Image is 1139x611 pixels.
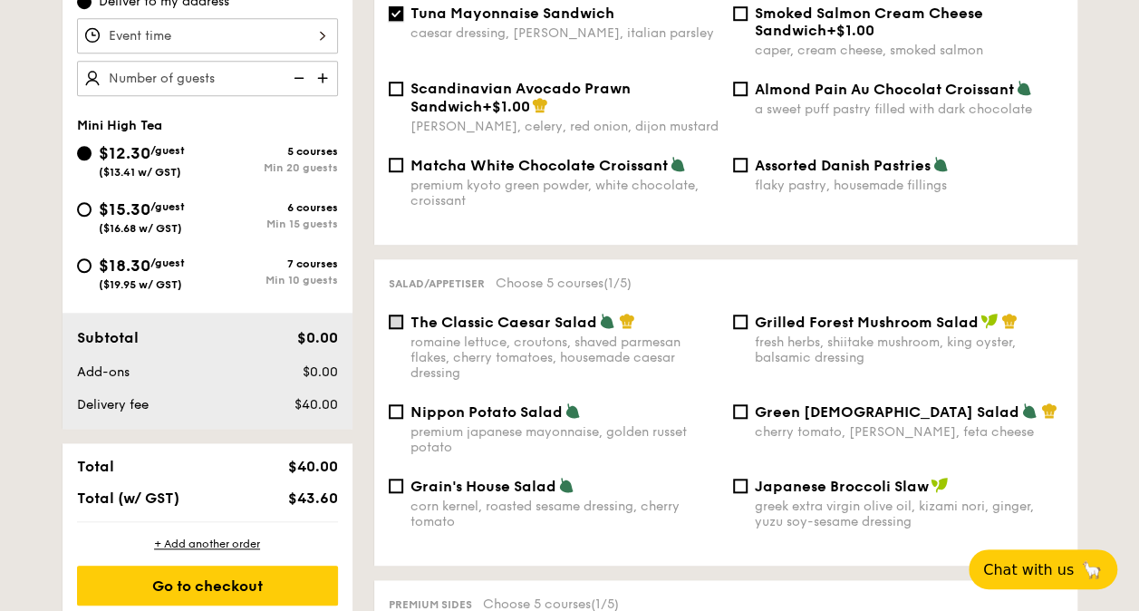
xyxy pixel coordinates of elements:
[733,6,748,21] input: Smoked Salmon Cream Cheese Sandwich+$1.00caper, cream cheese, smoked salmon
[77,258,92,273] input: $18.30/guest($19.95 w/ GST)7 coursesMin 10 guests
[389,158,403,172] input: Matcha White Chocolate Croissantpremium kyoto green powder, white chocolate, croissant
[99,222,182,235] span: ($16.68 w/ GST)
[755,178,1063,193] div: flaky pastry, housemade fillings
[410,25,719,41] div: caesar dressing, [PERSON_NAME], italian parsley
[77,490,179,507] span: Total (w/ GST)
[77,458,114,475] span: Total
[755,157,931,174] span: Assorted Danish Pastries
[733,315,748,329] input: Grilled Forest Mushroom Saladfresh herbs, shiitake mushroom, king oyster, balsamic dressing
[410,314,597,331] span: The Classic Caesar Salad
[150,257,185,269] span: /guest
[389,82,403,96] input: Scandinavian Avocado Prawn Sandwich+$1.00[PERSON_NAME], celery, red onion, dijon mustard
[284,61,311,95] img: icon-reduce.1d2dbef1.svg
[99,256,150,276] span: $18.30
[983,561,1074,578] span: Chat with us
[755,102,1063,117] div: a sweet puff pastry filled with dark chocolate
[296,329,337,346] span: $0.00
[77,329,139,346] span: Subtotal
[208,145,338,158] div: 5 courses
[410,403,563,421] span: Nippon Potato Salad
[410,478,556,495] span: Grain's House Salad
[389,404,403,419] input: Nippon Potato Saladpremium japanese mayonnaise, golden russet potato
[1001,313,1018,329] img: icon-chef-hat.a58ddaea.svg
[77,566,338,606] div: Go to checkout
[208,218,338,230] div: Min 15 guests
[755,424,1063,440] div: cherry tomato, [PERSON_NAME], feta cheese
[755,314,979,331] span: Grilled Forest Mushroom Salad
[619,313,635,329] img: icon-chef-hat.a58ddaea.svg
[755,335,1063,365] div: fresh herbs, shiitake mushroom, king oyster, balsamic dressing
[150,144,185,157] span: /guest
[410,178,719,209] div: premium kyoto green powder, white chocolate, croissant
[603,276,632,291] span: (1/5)
[99,199,150,219] span: $15.30
[755,5,983,39] span: Smoked Salmon Cream Cheese Sandwich
[208,201,338,214] div: 6 courses
[410,157,668,174] span: Matcha White Chocolate Croissant
[410,5,614,22] span: Tuna Mayonnaise Sandwich
[969,549,1117,589] button: Chat with us🦙
[287,490,337,507] span: $43.60
[77,202,92,217] input: $15.30/guest($16.68 w/ GST)6 coursesMin 15 guests
[77,146,92,160] input: $12.30/guest($13.41 w/ GST)5 coursesMin 20 guests
[389,479,403,493] input: Grain's House Saladcorn kernel, roasted sesame dressing, cherry tomato
[670,156,686,172] img: icon-vegetarian.fe4039eb.svg
[932,156,949,172] img: icon-vegetarian.fe4039eb.svg
[826,22,874,39] span: +$1.00
[389,598,472,611] span: Premium sides
[287,458,337,475] span: $40.00
[302,364,337,380] span: $0.00
[599,313,615,329] img: icon-vegetarian.fe4039eb.svg
[410,499,719,529] div: corn kernel, roasted sesame dressing, cherry tomato
[755,43,1063,58] div: caper, cream cheese, smoked salmon
[77,61,338,96] input: Number of guests
[1021,402,1038,419] img: icon-vegetarian.fe4039eb.svg
[389,315,403,329] input: The Classic Caesar Saladromaine lettuce, croutons, shaved parmesan flakes, cherry tomatoes, house...
[532,97,548,113] img: icon-chef-hat.a58ddaea.svg
[733,82,748,96] input: Almond Pain Au Chocolat Croissanta sweet puff pastry filled with dark chocolate
[77,537,338,551] div: + Add another order
[389,277,485,290] span: Salad/Appetiser
[733,479,748,493] input: Japanese Broccoli Slawgreek extra virgin olive oil, kizami nori, ginger, yuzu soy-sesame dressing
[77,18,338,53] input: Event time
[931,477,949,493] img: icon-vegan.f8ff3823.svg
[99,143,150,163] span: $12.30
[755,499,1063,529] div: greek extra virgin olive oil, kizami nori, ginger, yuzu soy-sesame dressing
[410,80,631,115] span: Scandinavian Avocado Prawn Sandwich
[1081,559,1103,580] span: 🦙
[410,335,719,381] div: romaine lettuce, croutons, shaved parmesan flakes, cherry tomatoes, housemade caesar dressing
[733,158,748,172] input: Assorted Danish Pastriesflaky pastry, housemade fillings
[77,364,130,380] span: Add-ons
[1041,402,1057,419] img: icon-chef-hat.a58ddaea.svg
[565,402,581,419] img: icon-vegetarian.fe4039eb.svg
[389,6,403,21] input: Tuna Mayonnaise Sandwichcaesar dressing, [PERSON_NAME], italian parsley
[208,257,338,270] div: 7 courses
[99,166,181,179] span: ($13.41 w/ GST)
[558,477,574,493] img: icon-vegetarian.fe4039eb.svg
[755,403,1019,421] span: Green [DEMOGRAPHIC_DATA] Salad
[755,81,1014,98] span: Almond Pain Au Chocolat Croissant
[208,161,338,174] div: Min 20 guests
[410,119,719,134] div: [PERSON_NAME], celery, red onion, dijon mustard
[150,200,185,213] span: /guest
[755,478,929,495] span: Japanese Broccoli Slaw
[77,118,162,133] span: Mini High Tea
[980,313,999,329] img: icon-vegan.f8ff3823.svg
[77,397,149,412] span: Delivery fee
[294,397,337,412] span: $40.00
[1016,80,1032,96] img: icon-vegetarian.fe4039eb.svg
[496,276,632,291] span: Choose 5 courses
[99,278,182,291] span: ($19.95 w/ GST)
[733,404,748,419] input: Green [DEMOGRAPHIC_DATA] Saladcherry tomato, [PERSON_NAME], feta cheese
[482,98,530,115] span: +$1.00
[208,274,338,286] div: Min 10 guests
[311,61,338,95] img: icon-add.58712e84.svg
[410,424,719,455] div: premium japanese mayonnaise, golden russet potato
